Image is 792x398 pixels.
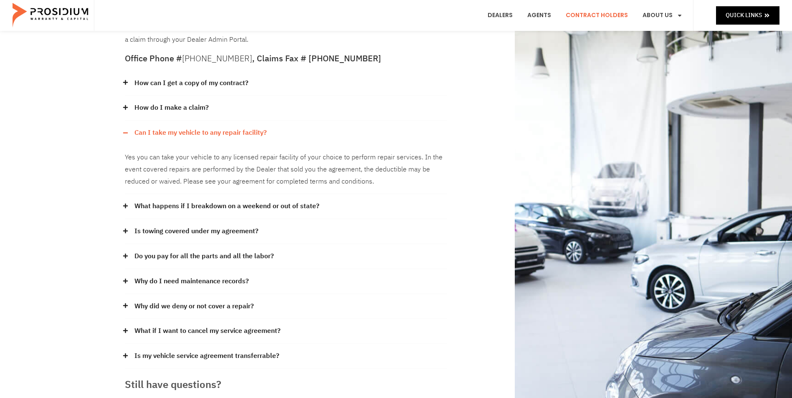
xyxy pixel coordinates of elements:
[125,54,447,63] h5: Office Phone # , Claims Fax # [PHONE_NUMBER]
[125,244,447,269] div: Do you pay for all the parts and all the labor?
[134,127,267,139] a: Can I take my vehicle to any repair facility?
[134,350,279,362] a: Is my vehicle service agreement transferrable?
[134,325,281,337] a: What if I want to cancel my service agreement?
[125,194,447,219] div: What happens if I breakdown on a weekend or out of state?
[125,121,447,145] div: Can I take my vehicle to any repair facility?
[125,219,447,244] div: Is towing covered under my agreement?
[134,225,258,237] a: Is towing covered under my agreement?
[125,344,447,369] div: Is my vehicle service agreement transferrable?
[134,77,248,89] a: How can I get a copy of my contract?
[125,71,447,96] div: How can I get a copy of my contract?
[125,294,447,319] div: Why did we deny or not cover a repair?
[134,275,249,287] a: Why do I need maintenance records?
[182,52,252,65] a: [PHONE_NUMBER]
[134,300,254,312] a: Why did we deny or not cover a repair?
[134,200,319,212] a: What happens if I breakdown on a weekend or out of state?
[125,269,447,294] div: Why do I need maintenance records?
[134,250,274,262] a: Do you pay for all the parts and all the labor?
[134,102,209,114] a: How do I make a claim?
[125,96,447,121] div: How do I make a claim?
[125,319,447,344] div: What if I want to cancel my service agreement?
[716,6,779,24] a: Quick Links
[726,10,762,20] span: Quick Links
[125,377,447,392] h3: Still have questions?
[125,145,447,194] div: Can I take my vehicle to any repair facility?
